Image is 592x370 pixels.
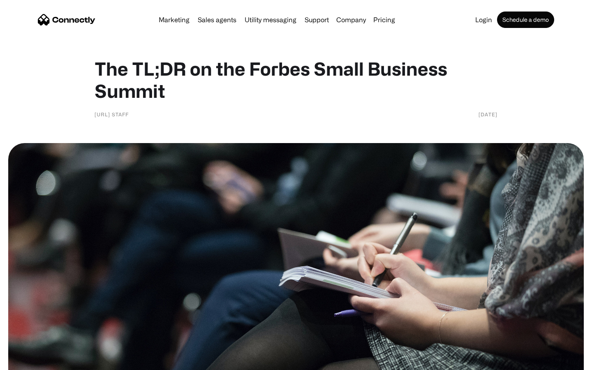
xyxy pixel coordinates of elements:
[472,16,495,23] a: Login
[95,58,497,102] h1: The TL;DR on the Forbes Small Business Summit
[194,16,240,23] a: Sales agents
[16,356,49,367] ul: Language list
[479,110,497,118] div: [DATE]
[155,16,193,23] a: Marketing
[95,110,129,118] div: [URL] Staff
[241,16,300,23] a: Utility messaging
[497,12,554,28] a: Schedule a demo
[301,16,332,23] a: Support
[336,14,366,25] div: Company
[370,16,398,23] a: Pricing
[8,356,49,367] aside: Language selected: English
